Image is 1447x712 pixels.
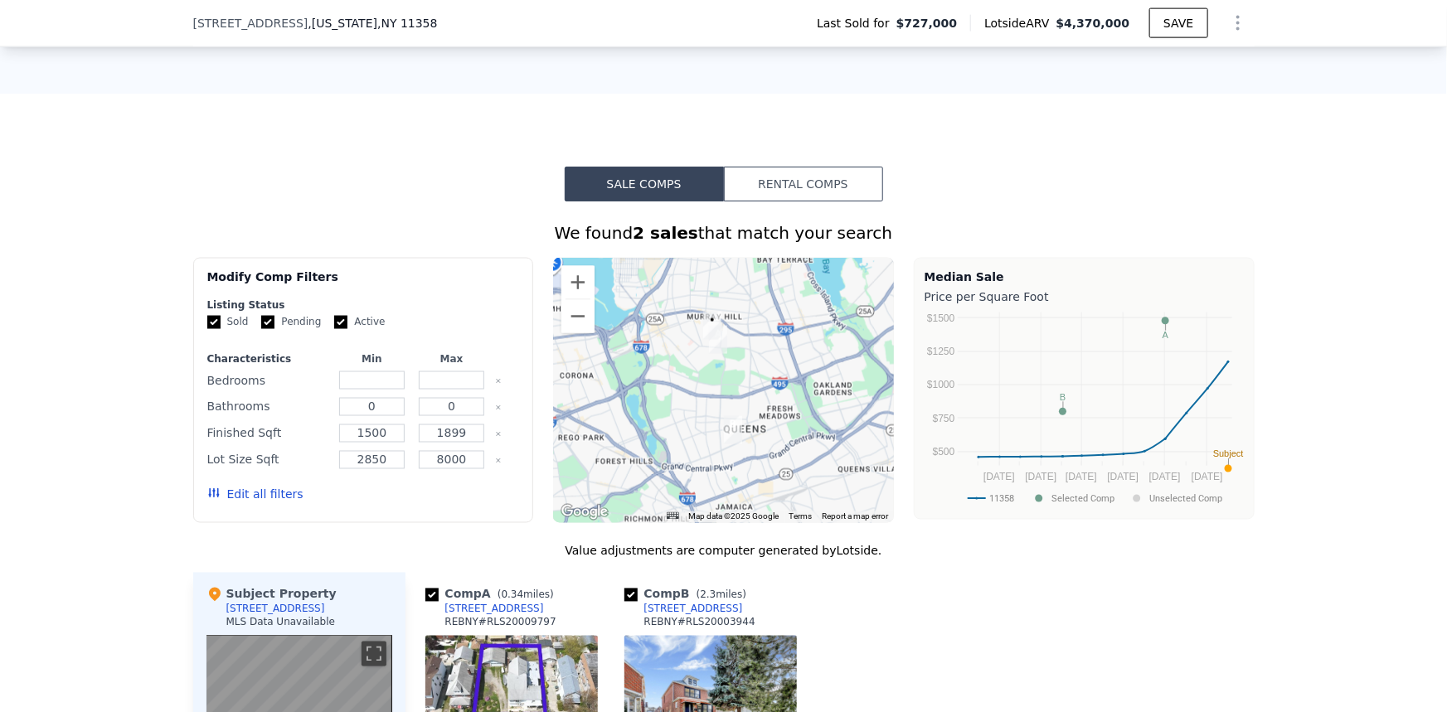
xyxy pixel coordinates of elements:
[984,15,1056,31] span: Lotside ARV
[495,431,502,438] button: Clear
[207,395,329,419] div: Bathrooms
[1149,8,1207,38] button: SAVE
[689,512,779,521] span: Map data ©2025 Google
[206,586,337,603] div: Subject Property
[927,380,955,391] text: $1000
[502,589,524,601] span: 0.34
[983,471,1015,482] text: [DATE]
[207,369,329,392] div: Bedrooms
[925,285,1244,308] div: Price per Square Foot
[495,404,502,411] button: Clear
[565,167,724,201] button: Sale Comps
[932,413,954,424] text: $750
[561,300,595,333] button: Zoom out
[308,15,437,31] span: , [US_STATE]
[1221,7,1255,40] button: Show Options
[425,603,544,616] a: [STREET_ADDRESS]
[1149,493,1222,504] text: Unselected Comp
[724,167,883,201] button: Rental Comps
[226,616,336,629] div: MLS Data Unavailable
[667,512,678,520] button: Keyboard shortcuts
[557,501,612,523] a: Open this area in Google Maps (opens a new window)
[557,501,612,523] img: Google
[724,416,742,444] div: 7719 169th St
[644,603,743,616] div: [STREET_ADDRESS]
[989,493,1014,504] text: 11358
[226,603,325,616] div: [STREET_ADDRESS]
[415,352,488,366] div: Max
[193,221,1255,245] div: We found that match your search
[261,315,321,329] label: Pending
[1060,392,1066,402] text: B
[207,315,249,329] label: Sold
[193,15,308,31] span: [STREET_ADDRESS]
[700,589,716,601] span: 2.3
[425,586,561,603] div: Comp A
[624,603,743,616] a: [STREET_ADDRESS]
[1162,331,1168,341] text: A
[709,326,727,354] div: 4650 162nd St
[377,17,437,30] span: , NY 11358
[1025,471,1056,482] text: [DATE]
[445,603,544,616] div: [STREET_ADDRESS]
[624,586,754,603] div: Comp B
[334,315,385,329] label: Active
[1148,471,1180,482] text: [DATE]
[823,512,889,521] a: Report a map error
[1107,471,1139,482] text: [DATE]
[925,269,1244,285] div: Median Sale
[925,308,1244,516] svg: A chart.
[495,458,502,464] button: Clear
[789,512,813,521] a: Terms (opens in new tab)
[561,266,595,299] button: Zoom in
[207,316,221,329] input: Sold
[817,15,896,31] span: Last Sold for
[207,422,329,445] div: Finished Sqft
[207,448,329,472] div: Lot Size Sqft
[207,298,520,312] div: Listing Status
[491,589,561,601] span: ( miles)
[633,223,698,243] strong: 2 sales
[261,316,274,329] input: Pending
[1051,493,1114,504] text: Selected Comp
[927,312,955,324] text: $1500
[335,352,408,366] div: Min
[896,15,958,31] span: $727,000
[644,616,755,629] div: REBNY # RLS20003944
[927,346,955,357] text: $1250
[1066,471,1097,482] text: [DATE]
[703,312,721,340] div: 15809 45th Ave
[932,446,954,458] text: $500
[495,378,502,385] button: Clear
[334,316,347,329] input: Active
[207,269,520,298] div: Modify Comp Filters
[207,487,303,503] button: Edit all filters
[207,352,329,366] div: Characteristics
[1213,449,1244,459] text: Subject
[193,543,1255,559] div: Value adjustments are computer generated by Lotside .
[690,589,753,601] span: ( miles)
[1056,17,1130,30] span: $4,370,000
[1191,471,1222,482] text: [DATE]
[362,642,386,666] button: Toggle fullscreen view
[445,616,556,629] div: REBNY # RLS20009797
